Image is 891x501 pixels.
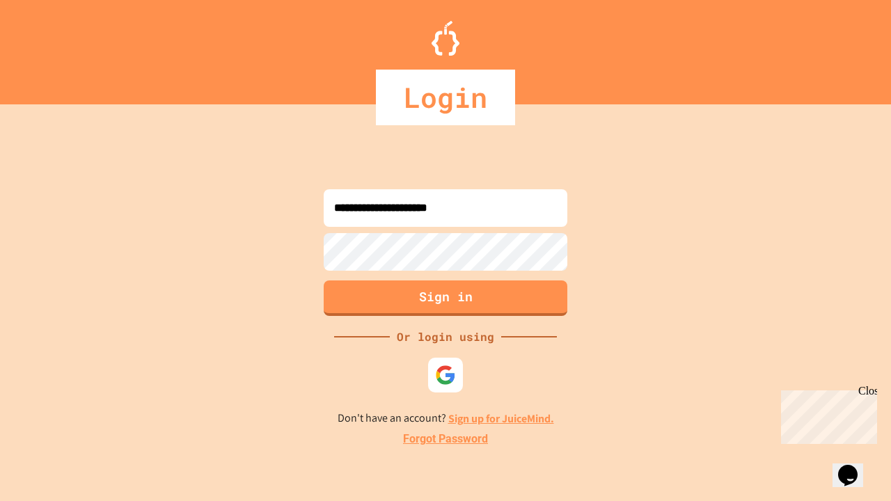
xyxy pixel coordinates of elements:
a: Forgot Password [403,431,488,447]
iframe: chat widget [833,445,877,487]
img: google-icon.svg [435,365,456,385]
iframe: chat widget [775,385,877,444]
button: Sign in [324,280,567,316]
p: Don't have an account? [338,410,554,427]
div: Or login using [390,328,501,345]
a: Sign up for JuiceMind. [448,411,554,426]
div: Login [376,70,515,125]
div: Chat with us now!Close [6,6,96,88]
img: Logo.svg [432,21,459,56]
